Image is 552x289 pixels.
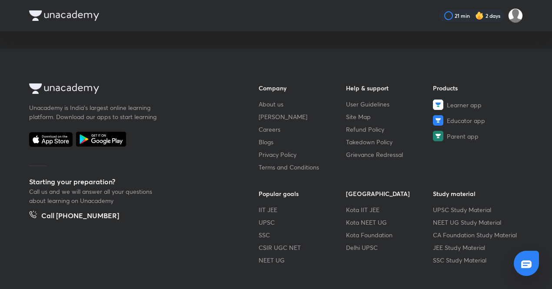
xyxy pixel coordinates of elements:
a: NEET UG Study Material [433,218,520,227]
h6: Help & support [346,83,433,93]
a: Call [PHONE_NUMBER] [29,210,119,223]
a: Refund Policy [346,125,433,134]
p: Call us and we will answer all your questions about learning on Unacademy [29,187,160,205]
span: Learner app [447,100,482,110]
a: IIT JEE [259,205,346,214]
a: NEET UG [259,256,346,265]
a: Terms and Conditions [259,163,346,172]
a: UPSC [259,218,346,227]
a: JEE Study Material [433,243,520,252]
a: Takedown Policy [346,137,433,146]
a: Delhi UPSC [346,243,433,252]
a: SSC Study Material [433,256,520,265]
a: Parent app [433,131,520,141]
span: Careers [259,125,280,134]
a: User Guidelines [346,100,433,109]
img: Educator app [433,115,443,126]
a: CSIR UGC NET [259,243,346,252]
a: Blogs [259,137,346,146]
span: Educator app [447,116,485,125]
a: Kota Foundation [346,230,433,239]
h6: Products [433,83,520,93]
h6: [GEOGRAPHIC_DATA] [346,189,433,198]
h6: Popular goals [259,189,346,198]
a: Site Map [346,112,433,121]
a: Educator app [433,115,520,126]
a: SSC [259,230,346,239]
img: Company Logo [29,83,99,94]
a: Learner app [433,100,520,110]
img: Company Logo [29,10,99,21]
img: Gaurav Chauhan [508,8,523,23]
h5: Starting your preparation? [29,176,231,187]
img: Parent app [433,131,443,141]
a: Grievance Redressal [346,150,433,159]
a: UPSC Study Material [433,205,520,214]
a: [PERSON_NAME] [259,112,346,121]
a: Company Logo [29,83,231,96]
span: Parent app [447,132,479,141]
h6: Study material [433,189,520,198]
img: streak [475,11,484,20]
a: CA Foundation Study Material [433,230,520,239]
a: About us [259,100,346,109]
h5: Call [PHONE_NUMBER] [41,210,119,223]
a: Careers [259,125,346,134]
a: Kota NEET UG [346,218,433,227]
a: Privacy Policy [259,150,346,159]
p: Unacademy is India’s largest online learning platform. Download our apps to start learning [29,103,160,121]
h6: Company [259,83,346,93]
img: Learner app [433,100,443,110]
a: Kota IIT JEE [346,205,433,214]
